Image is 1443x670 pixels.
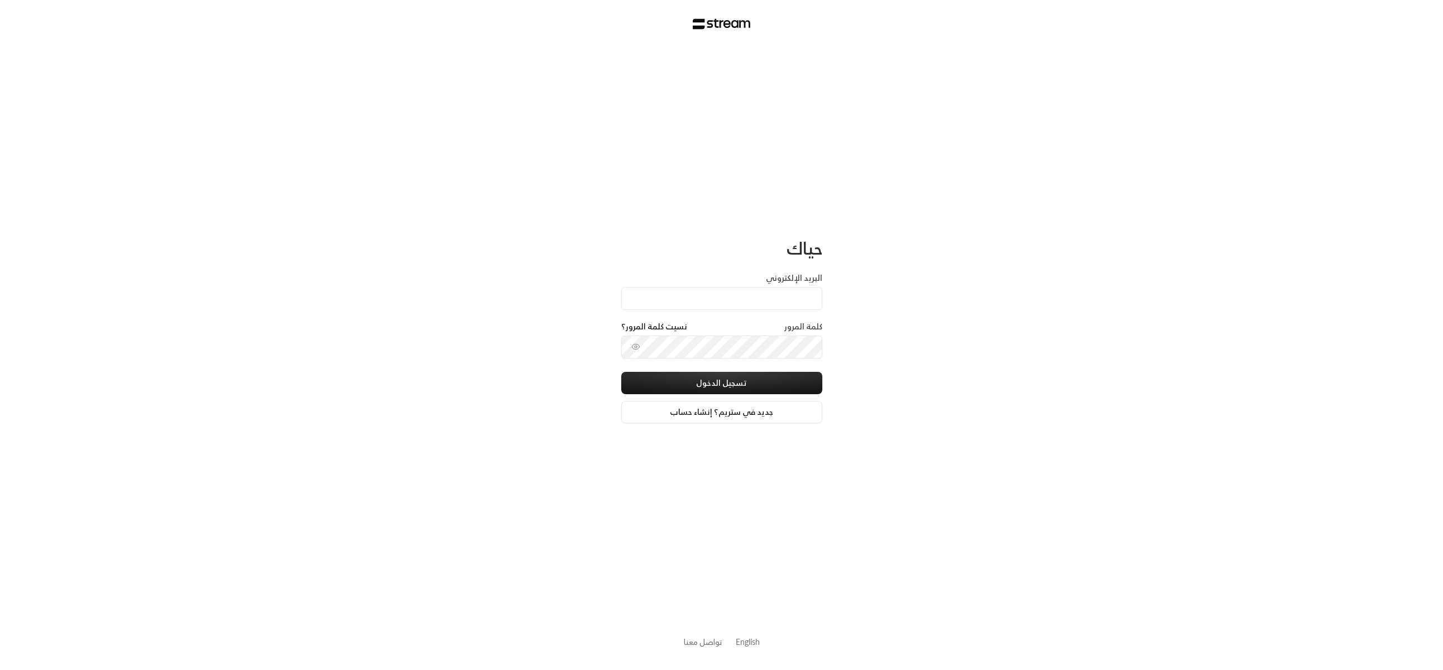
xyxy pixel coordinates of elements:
a: نسيت كلمة المرور؟ [621,321,687,332]
a: تواصل معنا [684,635,722,649]
label: كلمة المرور [784,321,822,332]
a: جديد في ستريم؟ إنشاء حساب [621,401,822,423]
button: toggle password visibility [627,338,645,356]
label: البريد الإلكتروني [766,272,822,284]
button: تواصل معنا [684,636,722,648]
span: حياك [787,233,822,263]
img: Stream Logo [693,18,750,30]
a: English [736,631,760,652]
button: تسجيل الدخول [621,372,822,394]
